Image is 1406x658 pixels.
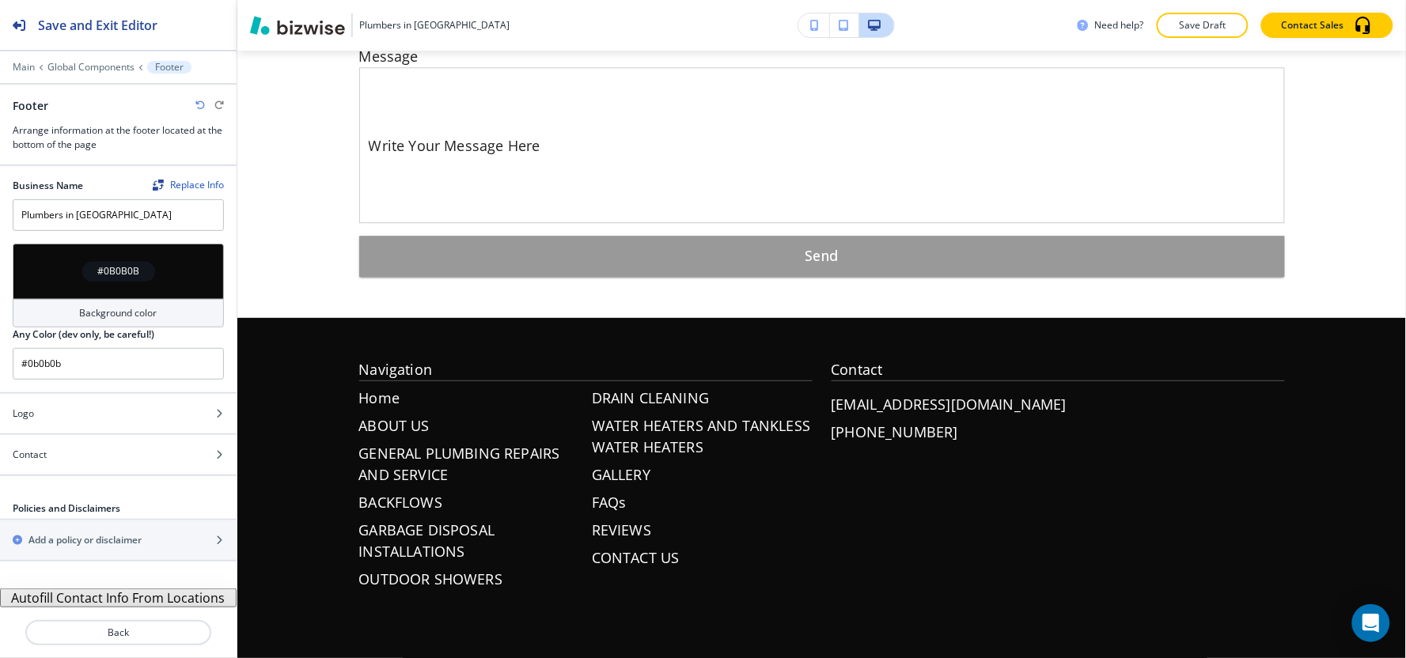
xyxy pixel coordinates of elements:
p: REVIEWS [592,520,813,541]
h4: #0B0B0B [97,264,139,278]
p: FAQs [592,492,813,513]
p: Contact Sales [1282,18,1344,32]
button: Footer [147,61,191,74]
p: Navigation [359,359,813,380]
p: GARBAGE DISPOSAL INSTALLATIONS [359,520,580,562]
h4: Background color [80,306,157,320]
button: Back [25,620,211,645]
button: Send [359,236,1285,277]
p: Save Draft [1177,18,1228,32]
p: CONTACT US [592,547,813,569]
h3: Plumbers in [GEOGRAPHIC_DATA] [359,18,510,32]
h2: Policies and Disclaimers [13,501,120,516]
p: ABOUT US [359,415,580,437]
h2: Business Name [13,179,83,193]
p: Contact [832,359,1285,380]
a: [EMAIL_ADDRESS][DOMAIN_NAME] [832,394,1285,415]
p: BACKFLOWS [359,492,580,513]
div: Replace Info [153,180,224,191]
h3: Need help? [1095,18,1144,32]
h2: Add a policy or disclaimer [28,533,142,547]
h2: Save and Exit Editor [38,16,157,35]
p: WATER HEATERS AND TANKLESS WATER HEATERS [592,415,813,458]
p: GENERAL PLUMBING REPAIRS AND SERVICE [359,443,580,486]
button: #0B0B0BBackground color [13,244,224,327]
h2: Any Color (dev only, be careful!) [13,327,154,342]
a: [PHONE_NUMBER] [832,422,1285,443]
button: Save Draft [1157,13,1249,38]
img: Bizwise Logo [250,16,345,35]
p: GALLERY [592,464,813,486]
span: Find and replace this information across Bizwise [153,180,224,192]
h4: Contact [13,448,47,462]
button: Global Components [47,62,135,73]
h3: Arrange information at the footer located at the bottom of the page [13,123,224,152]
p: Home [359,388,580,409]
img: Replace [153,180,164,191]
button: Plumbers in [GEOGRAPHIC_DATA] [250,13,510,37]
button: Main [13,62,35,73]
h2: Footer [13,97,48,114]
p: Back [27,626,210,640]
p: Message [359,46,1285,67]
h4: Logo [13,407,34,421]
div: Open Intercom Messenger [1352,604,1390,642]
p: DRAIN CLEANING [592,388,813,409]
button: ReplaceReplace Info [153,180,224,191]
p: Footer [155,62,184,73]
p: OUTDOOR SHOWERS [359,569,580,590]
button: Contact Sales [1261,13,1393,38]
